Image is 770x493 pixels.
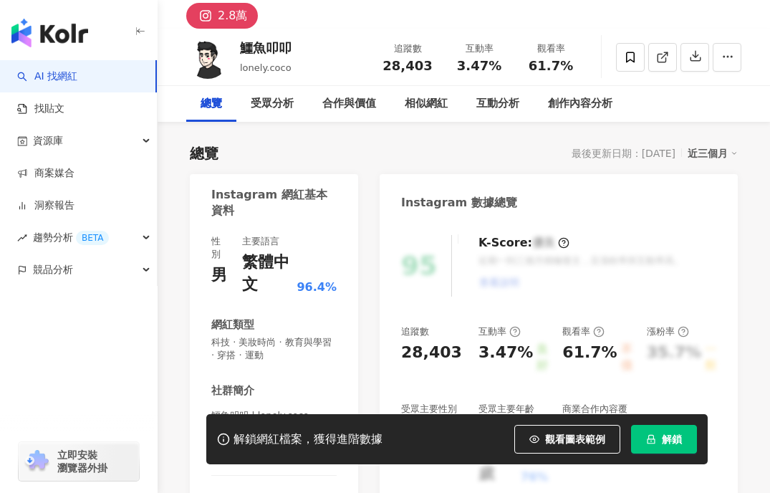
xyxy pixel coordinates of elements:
div: 追蹤數 [380,42,435,56]
span: 觀看圖表範例 [545,434,605,445]
span: 科技 · 美妝時尚 · 教育與學習 · 穿搭 · 運動 [211,336,337,362]
a: searchAI 找網紅 [17,70,77,84]
div: 28,403 [401,342,462,364]
div: K-Score : [478,235,569,251]
a: chrome extension立即安裝 瀏覽器外掛 [19,442,139,481]
div: 相似網紅 [405,95,448,113]
div: 繁體中文 [242,252,293,296]
span: 3.47% [457,59,501,73]
button: 2.8萬 [186,3,258,29]
span: 趨勢分析 [33,221,109,254]
span: rise [17,233,27,243]
span: 資源庫 [33,125,63,157]
div: 互動率 [452,42,506,56]
div: 受眾主要性別 [401,403,457,416]
div: 社群簡介 [211,383,254,398]
div: 受眾分析 [251,95,294,113]
div: 男 [211,264,227,287]
div: 追蹤數 [401,325,429,338]
div: 觀看率 [562,325,605,338]
div: 主要語言 [242,235,279,248]
span: lock [646,434,656,444]
a: 洞察報告 [17,198,74,213]
a: 商案媒合 [17,166,74,181]
div: 網紅類型 [211,317,254,332]
div: 創作內容分析 [548,95,612,113]
span: 競品分析 [33,254,73,286]
div: Instagram 數據總覽 [401,195,517,211]
span: 解鎖 [662,434,682,445]
span: 鱷魚叩叩 | lonely.coco [211,409,337,422]
div: 觀看率 [524,42,578,56]
img: chrome extension [23,450,51,473]
div: 2.8萬 [218,6,247,26]
img: logo [11,19,88,47]
div: 3.47% [478,342,533,374]
span: lonely.coco [240,62,292,73]
button: 觀看圖表範例 [514,425,620,454]
div: 互動分析 [476,95,519,113]
button: 解鎖 [631,425,697,454]
div: 漲粉率 [647,325,689,338]
span: 立即安裝 瀏覽器外掛 [57,449,107,474]
div: BETA [76,231,109,245]
div: 近三個月 [688,144,738,163]
div: 最後更新日期：[DATE] [572,148,675,159]
div: 合作與價值 [322,95,376,113]
span: 96.4% [297,279,337,295]
div: 互動率 [478,325,521,338]
a: 找貼文 [17,102,64,116]
div: 性別 [211,235,228,261]
div: 鱷魚叩叩 [240,39,292,57]
img: KOL Avatar [186,36,229,79]
div: 61.7% [562,342,617,374]
div: Instagram 網紅基本資料 [211,187,329,219]
div: 總覽 [201,95,222,113]
div: 解鎖網紅檔案，獲得進階數據 [234,432,382,447]
div: 受眾主要年齡 [478,403,534,416]
div: 商業合作內容覆蓋比例 [562,403,632,429]
span: 28,403 [382,58,432,73]
div: 總覽 [190,143,218,163]
span: 61.7% [529,59,573,73]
